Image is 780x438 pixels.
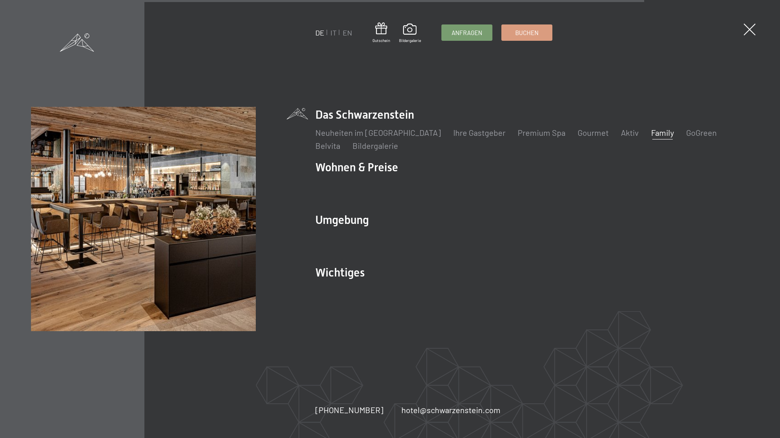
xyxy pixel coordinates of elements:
[315,28,324,37] a: DE
[399,24,421,43] a: Bildergalerie
[442,25,492,40] a: Anfragen
[686,128,717,137] a: GoGreen
[372,38,390,43] span: Gutschein
[578,128,609,137] a: Gourmet
[515,29,538,37] span: Buchen
[315,404,383,416] a: [PHONE_NUMBER]
[315,141,340,150] a: Belvita
[518,128,565,137] a: Premium Spa
[453,128,505,137] a: Ihre Gastgeber
[452,29,482,37] span: Anfragen
[401,404,501,416] a: hotel@schwarzenstein.com
[330,28,337,37] a: IT
[399,38,421,43] span: Bildergalerie
[651,128,674,137] a: Family
[621,128,639,137] a: Aktiv
[31,107,256,332] img: Schnellanfrage
[315,405,383,415] span: [PHONE_NUMBER]
[372,22,390,43] a: Gutschein
[502,25,552,40] a: Buchen
[352,141,398,150] a: Bildergalerie
[343,28,352,37] a: EN
[315,128,441,137] a: Neuheiten im [GEOGRAPHIC_DATA]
